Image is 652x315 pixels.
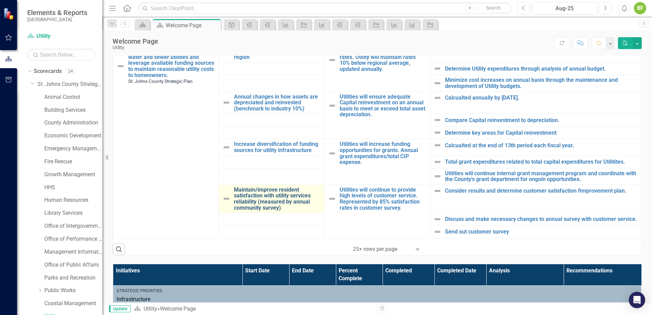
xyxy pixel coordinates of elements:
[324,139,430,184] td: Double-Click to Edit Right Click for Context Menu
[219,139,324,155] td: Double-Click to Edit Right Click for Context Menu
[629,292,645,308] div: Open Intercom Messenger
[27,9,87,17] span: Elements & Reports
[117,62,125,70] img: Not Defined
[445,130,638,136] a: Determine key areas for Capital reinvestment
[113,37,158,45] div: Welcome Page
[433,172,442,180] img: Not Defined
[44,119,102,127] a: County Administration
[328,56,336,64] img: Not Defined
[38,80,102,88] a: St. Johns County Strategic Plan
[234,94,321,112] a: Annual changes in how assets are depreciated and reinvested (benchmark to industry 10%)
[27,32,95,40] a: Utility
[430,155,641,168] td: Double-Click to Edit Right Click for Context Menu
[430,213,641,226] td: Double-Click to Edit Right Click for Context Menu
[328,149,336,157] img: Not Defined
[117,296,638,303] span: Infrastructure
[433,64,442,73] img: Not Defined
[328,195,336,203] img: Not Defined
[44,274,102,282] a: Parks and Recreation
[445,159,638,165] a: Total grant expenditures related to total capital expenditures for Utilitites.
[27,49,95,61] input: Search Below...
[534,4,595,13] div: Aug-25
[234,141,321,153] a: Increase diversification of funding sources for utility infrastructure
[445,117,638,123] a: Compare Capital reinvestment to depreciation.
[430,91,641,114] td: Double-Click to Edit Right Click for Context Menu
[134,305,372,313] div: »
[430,226,641,238] td: Double-Click to Edit Right Click for Context Menu
[433,94,442,102] img: Not Defined
[113,46,219,238] td: Double-Click to Edit Right Click for Context Menu
[160,305,196,312] div: Welcome Page
[44,287,102,295] a: Public Works
[222,143,231,151] img: Not Defined
[109,305,131,312] span: Updater
[476,3,510,13] button: Search
[65,69,76,74] div: 24
[44,158,102,166] a: Fire Rescue
[445,170,638,182] a: Utilities will continue internal grant management program and coordinate with the County's grant ...
[430,62,641,75] td: Double-Click to Edit Right Click for Context Menu
[445,77,638,89] a: Minimize cost increases on annual basis through the maintenance and development of Utility budgets.
[166,21,219,30] div: Welcome Page
[3,8,15,20] img: ClearPoint Strategy
[44,196,102,204] a: Human Resources
[433,79,442,87] img: Not Defined
[433,141,442,149] img: Not Defined
[445,216,638,222] a: Discuss and make necessary changes to annual survey with customer service.
[340,94,427,118] a: Utilities will ensure adequate Capital reinvestment on an annual basis to meet or exceed total as...
[433,116,442,124] img: Not Defined
[44,132,102,140] a: Economic Development
[44,261,102,269] a: Office of Public Affairs
[44,106,102,114] a: Building Services
[340,187,427,211] a: Utilities will continue to provide high levels of customer service. Represented by 85% satisfacti...
[634,2,646,14] button: BF
[433,228,442,236] img: Not Defined
[144,305,157,312] a: Utility
[433,187,442,195] img: Not Defined
[433,129,442,137] img: Not Defined
[340,48,427,72] a: Utilities will maintain competitive rates. Utility will maintain rates 10% below regional average...
[117,288,638,294] div: Strategic Priorities
[44,222,102,230] a: Office of Intergovernmental Affairs
[445,229,638,235] a: Send out customer survey
[430,184,641,213] td: Double-Click to Edit Right Click for Context Menu
[445,188,638,194] a: Consider results and determine customer satisfaction fimprovement plan.
[34,67,62,75] a: Scorecards
[44,93,102,101] a: Animal Control
[44,184,102,192] a: HHS
[44,248,102,256] a: Management Information Systems
[324,184,430,238] td: Double-Click to Edit Right Click for Context Menu
[430,75,641,91] td: Double-Click to Edit Right Click for Context Menu
[128,48,215,78] a: Collaborate with public and private water and sewer utilities and leverage available funding sour...
[222,99,231,107] img: Not Defined
[433,215,442,223] img: Not Defined
[532,2,597,14] button: Aug-25
[433,158,442,166] img: Not Defined
[430,139,641,155] td: Double-Click to Edit Right Click for Context Menu
[340,141,427,165] a: Utilities will increase funding opportunities for grants. Annual grant expenditures/total CIP exp...
[27,17,87,22] small: [GEOGRAPHIC_DATA]
[430,168,641,184] td: Double-Click to Edit Right Click for Context Menu
[445,142,638,149] a: Calcualted at the end of 13th period each fiscal year.
[486,5,501,11] span: Search
[138,2,512,14] input: Search ClearPoint...
[44,145,102,153] a: Emergency Management
[324,46,430,91] td: Double-Click to Edit Right Click for Context Menu
[44,235,102,243] a: Office of Performance & Transparency
[445,95,638,101] a: Calcualted annually by [DATE].
[328,102,336,110] img: Not Defined
[219,91,324,114] td: Double-Click to Edit Right Click for Context Menu
[128,78,193,84] span: St. Johns County Strategic Plan
[234,48,321,60] a: Compare utility rates with the region
[222,195,231,203] img: Not Defined
[324,91,430,139] td: Double-Click to Edit Right Click for Context Menu
[44,300,102,307] a: Coastal Management
[430,114,641,126] td: Double-Click to Edit Right Click for Context Menu
[113,45,158,50] div: Utility
[44,171,102,179] a: Growth Management
[219,184,324,213] td: Double-Click to Edit Right Click for Context Menu
[44,209,102,217] a: Library Services
[430,126,641,139] td: Double-Click to Edit Right Click for Context Menu
[234,187,321,211] a: Maintain/improve resident satisfaction with utility services reliability (measured by annual comm...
